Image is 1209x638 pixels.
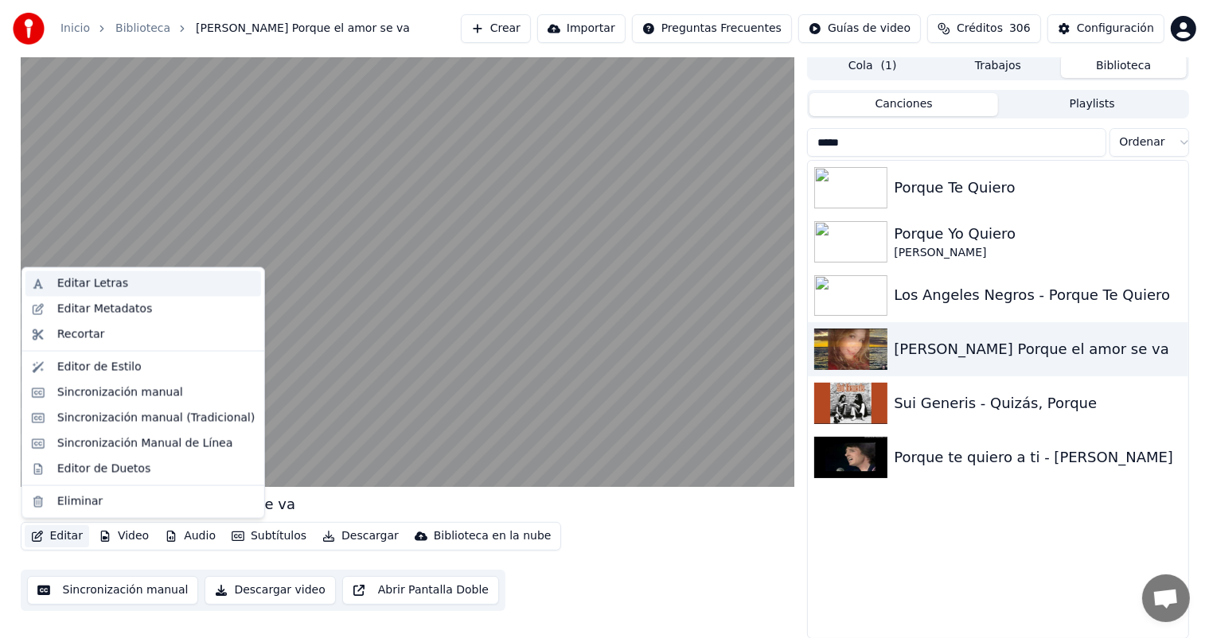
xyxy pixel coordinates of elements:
[60,21,410,37] nav: breadcrumb
[57,327,105,343] div: Recortar
[27,576,199,605] button: Sincronización manual
[894,446,1181,469] div: Porque te quiero a ti - [PERSON_NAME]
[434,528,552,544] div: Biblioteca en la nube
[1061,55,1187,78] button: Biblioteca
[894,338,1181,360] div: [PERSON_NAME] Porque el amor se va
[21,493,296,515] div: [PERSON_NAME] Porque el amor se va
[894,245,1181,261] div: [PERSON_NAME]
[158,525,222,547] button: Audio
[1009,21,1031,37] span: 306
[1077,21,1154,37] div: Configuración
[57,410,255,426] div: Sincronización manual (Tradicional)
[809,55,935,78] button: Cola
[809,93,998,116] button: Canciones
[894,392,1181,414] div: Sui Generis - Quizás, Porque
[537,14,626,43] button: Importar
[57,385,183,401] div: Sincronización manual
[196,21,410,37] span: [PERSON_NAME] Porque el amor se va
[881,58,897,74] span: ( 1 )
[1120,134,1165,150] span: Ordenar
[25,525,89,547] button: Editar
[13,13,45,45] img: youka
[57,436,233,452] div: Sincronización Manual de Línea
[205,576,335,605] button: Descargar video
[57,493,103,509] div: Eliminar
[894,284,1181,306] div: Los Angeles Negros - Porque Te Quiero
[1047,14,1164,43] button: Configuración
[632,14,792,43] button: Preguntas Frecuentes
[1142,574,1190,622] a: Chat abierto
[927,14,1041,43] button: Créditos306
[57,461,150,477] div: Editor de Duetos
[894,223,1181,245] div: Porque Yo Quiero
[957,21,1003,37] span: Créditos
[894,177,1181,199] div: Porque Te Quiero
[225,525,313,547] button: Subtítulos
[57,276,128,292] div: Editar Letras
[935,55,1061,78] button: Trabajos
[316,525,405,547] button: Descargar
[60,21,90,37] a: Inicio
[998,93,1187,116] button: Playlists
[57,301,152,317] div: Editar Metadatos
[342,576,499,605] button: Abrir Pantalla Doble
[92,525,155,547] button: Video
[57,360,142,375] div: Editor de Estilo
[461,14,531,43] button: Crear
[115,21,170,37] a: Biblioteca
[798,14,921,43] button: Guías de video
